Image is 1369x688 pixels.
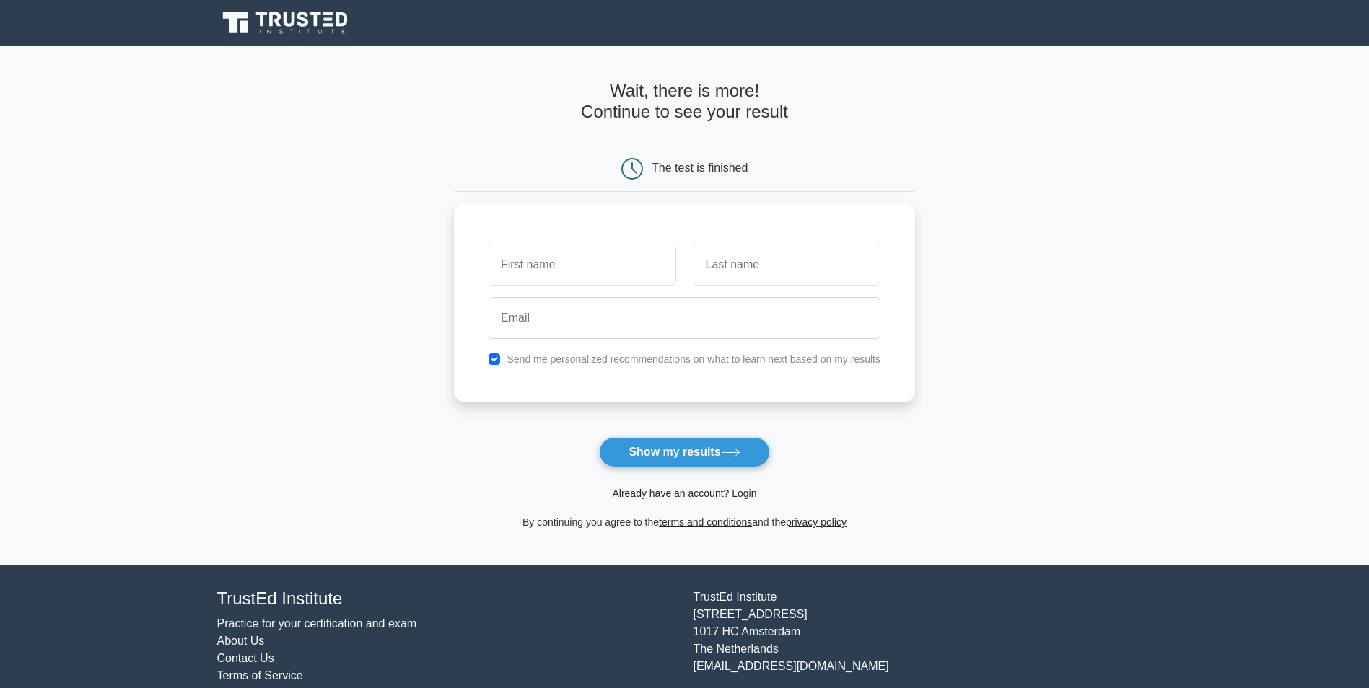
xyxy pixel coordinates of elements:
input: Last name [694,244,880,286]
input: Email [489,297,880,339]
h4: Wait, there is more! Continue to see your result [454,81,915,123]
a: privacy policy [786,516,847,528]
div: By continuing you agree to the and the [445,513,924,531]
input: First name [489,244,675,286]
a: About Us [217,635,265,647]
a: Practice for your certification and exam [217,617,417,630]
div: The test is finished [652,162,748,174]
a: terms and conditions [659,516,752,528]
a: Contact Us [217,652,274,664]
label: Send me personalized recommendations on what to learn next based on my results [507,353,880,365]
a: Terms of Service [217,669,303,682]
h4: TrustEd Institute [217,588,676,609]
a: Already have an account? Login [612,488,756,499]
button: Show my results [599,437,769,467]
